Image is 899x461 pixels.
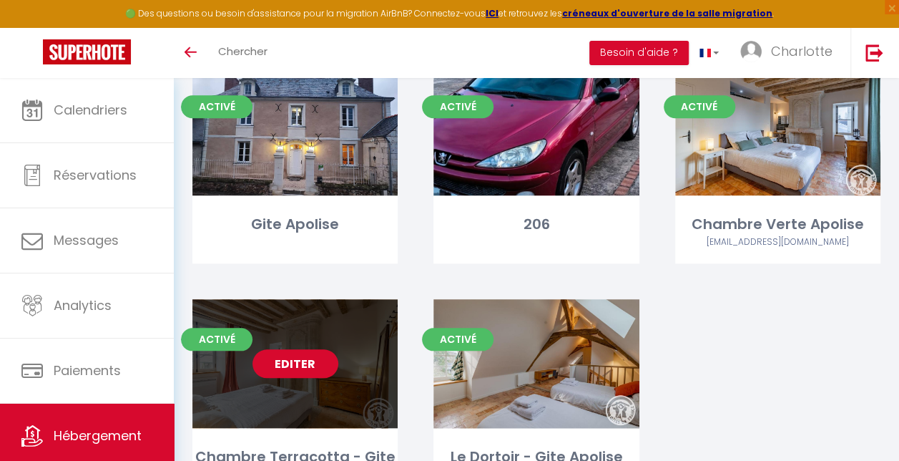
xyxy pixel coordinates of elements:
span: Charlotte [771,42,832,60]
span: Réservations [54,166,137,184]
img: Super Booking [43,39,131,64]
span: Paiements [54,361,121,379]
a: ICI [486,7,498,19]
button: Besoin d'aide ? [589,41,689,65]
a: ... Charlotte [729,28,850,78]
div: Gite Apolise [192,213,398,236]
img: logout [865,44,883,62]
button: Ouvrir le widget de chat LiveChat [11,6,54,49]
span: Activé [422,95,493,118]
span: Hébergement [54,427,142,445]
span: Calendriers [54,101,127,119]
img: ... [740,41,762,62]
div: Chambre Verte Apolise [675,213,880,236]
span: Activé [181,95,252,118]
div: 206 [433,213,639,236]
span: Activé [664,95,735,118]
a: Chercher [207,28,278,78]
div: Airbnb [675,236,880,249]
span: Chercher [218,44,267,59]
span: Activé [422,328,493,351]
span: Analytics [54,296,112,314]
span: Messages [54,231,119,249]
a: Editer [252,349,338,378]
a: créneaux d'ouverture de la salle migration [562,7,772,19]
span: Activé [181,328,252,351]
